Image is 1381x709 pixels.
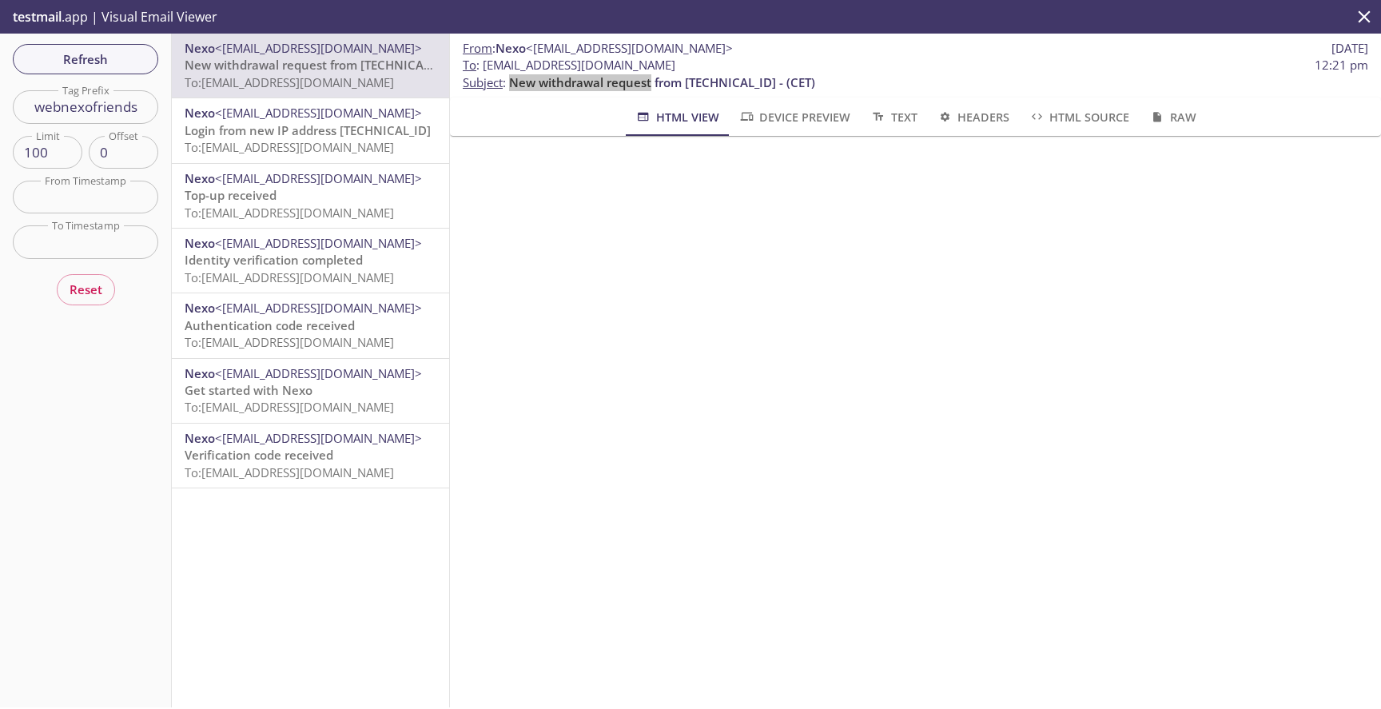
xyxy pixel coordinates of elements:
[495,40,526,56] span: Nexo
[1029,107,1129,127] span: HTML Source
[185,382,312,398] span: Get started with Nexo
[463,57,476,73] span: To
[635,107,718,127] span: HTML View
[172,98,449,162] div: Nexo<[EMAIL_ADDRESS][DOMAIN_NAME]>Login from new IP address [TECHNICAL_ID]To:[EMAIL_ADDRESS][DOMA...
[185,205,394,221] span: To: [EMAIL_ADDRESS][DOMAIN_NAME]
[172,164,449,228] div: Nexo<[EMAIL_ADDRESS][DOMAIN_NAME]>Top-up receivedTo:[EMAIL_ADDRESS][DOMAIN_NAME]
[463,57,1368,91] p: :
[937,107,1009,127] span: Headers
[738,107,850,127] span: Device Preview
[185,57,491,73] span: New withdrawal request from [TECHNICAL_ID] - (CET)
[13,44,158,74] button: Refresh
[185,139,394,155] span: To: [EMAIL_ADDRESS][DOMAIN_NAME]
[13,8,62,26] span: testmail
[185,365,215,381] span: Nexo
[172,34,449,488] nav: emails
[172,229,449,293] div: Nexo<[EMAIL_ADDRESS][DOMAIN_NAME]>Identity verification completedTo:[EMAIL_ADDRESS][DOMAIN_NAME]
[185,464,394,480] span: To: [EMAIL_ADDRESS][DOMAIN_NAME]
[463,57,675,74] span: : [EMAIL_ADDRESS][DOMAIN_NAME]
[185,269,394,285] span: To: [EMAIL_ADDRESS][DOMAIN_NAME]
[185,235,215,251] span: Nexo
[185,399,394,415] span: To: [EMAIL_ADDRESS][DOMAIN_NAME]
[185,300,215,316] span: Nexo
[185,447,333,463] span: Verification code received
[1315,57,1368,74] span: 12:21 pm
[463,40,492,56] span: From
[57,274,115,305] button: Reset
[172,359,449,423] div: Nexo<[EMAIL_ADDRESS][DOMAIN_NAME]>Get started with NexoTo:[EMAIL_ADDRESS][DOMAIN_NAME]
[463,40,733,57] span: :
[215,300,422,316] span: <[EMAIL_ADDRESS][DOMAIN_NAME]>
[1331,40,1368,57] span: [DATE]
[1148,107,1196,127] span: Raw
[185,252,363,268] span: Identity verification completed
[172,293,449,357] div: Nexo<[EMAIL_ADDRESS][DOMAIN_NAME]>Authentication code receivedTo:[EMAIL_ADDRESS][DOMAIN_NAME]
[215,40,422,56] span: <[EMAIL_ADDRESS][DOMAIN_NAME]>
[215,105,422,121] span: <[EMAIL_ADDRESS][DOMAIN_NAME]>
[185,105,215,121] span: Nexo
[870,107,917,127] span: Text
[185,187,277,203] span: Top-up received
[185,122,431,138] span: Login from new IP address [TECHNICAL_ID]
[172,424,449,488] div: Nexo<[EMAIL_ADDRESS][DOMAIN_NAME]>Verification code receivedTo:[EMAIL_ADDRESS][DOMAIN_NAME]
[185,74,394,90] span: To: [EMAIL_ADDRESS][DOMAIN_NAME]
[526,40,733,56] span: <[EMAIL_ADDRESS][DOMAIN_NAME]>
[509,74,815,90] span: New withdrawal request from [TECHNICAL_ID] - (CET)
[185,317,355,333] span: Authentication code received
[185,334,394,350] span: To: [EMAIL_ADDRESS][DOMAIN_NAME]
[26,49,145,70] span: Refresh
[185,40,215,56] span: Nexo
[215,170,422,186] span: <[EMAIL_ADDRESS][DOMAIN_NAME]>
[463,74,503,90] span: Subject
[185,170,215,186] span: Nexo
[172,34,449,98] div: Nexo<[EMAIL_ADDRESS][DOMAIN_NAME]>New withdrawal request from [TECHNICAL_ID] - (CET)To:[EMAIL_ADD...
[215,430,422,446] span: <[EMAIL_ADDRESS][DOMAIN_NAME]>
[215,365,422,381] span: <[EMAIL_ADDRESS][DOMAIN_NAME]>
[215,235,422,251] span: <[EMAIL_ADDRESS][DOMAIN_NAME]>
[185,430,215,446] span: Nexo
[70,279,102,300] span: Reset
